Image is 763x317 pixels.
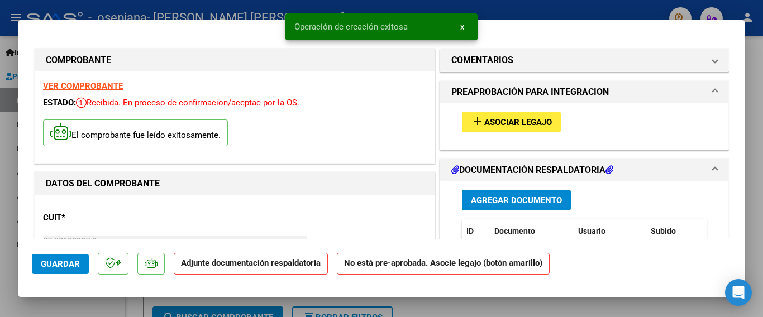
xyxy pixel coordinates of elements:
mat-expansion-panel-header: PREAPROBACIÓN PARA INTEGRACION [440,81,728,103]
span: ID [466,227,474,236]
p: CUIT [43,212,158,224]
strong: COMPROBANTE [46,55,111,65]
div: Open Intercom Messenger [725,279,752,306]
span: Operación de creación exitosa [294,21,408,32]
span: Subido [651,227,676,236]
h1: PREAPROBACIÓN PARA INTEGRACION [451,85,609,99]
a: VER COMPROBANTE [43,81,123,91]
button: Guardar [32,254,89,274]
h1: COMENTARIOS [451,54,513,67]
datatable-header-cell: Usuario [574,219,646,243]
span: Asociar Legajo [484,117,552,127]
datatable-header-cell: ID [462,219,490,243]
span: ESTADO: [43,98,76,108]
button: Agregar Documento [462,190,571,210]
span: Recibida. En proceso de confirmacion/aceptac por la OS. [76,98,299,108]
datatable-header-cell: Documento [490,219,574,243]
mat-icon: add [471,114,484,128]
strong: Adjunte documentación respaldatoria [181,258,321,268]
mat-expansion-panel-header: COMENTARIOS [440,49,728,71]
datatable-header-cell: Subido [646,219,702,243]
span: Agregar Documento [471,195,562,205]
strong: DATOS DEL COMPROBANTE [46,178,160,189]
span: Documento [494,227,535,236]
div: PREAPROBACIÓN PARA INTEGRACION [440,103,728,150]
button: x [451,17,473,37]
mat-expansion-panel-header: DOCUMENTACIÓN RESPALDATORIA [440,159,728,181]
button: Asociar Legajo [462,112,561,132]
h1: DOCUMENTACIÓN RESPALDATORIA [451,164,613,177]
span: Guardar [41,259,80,269]
strong: No está pre-aprobada. Asocie legajo (botón amarillo) [337,253,550,275]
p: El comprobante fue leído exitosamente. [43,119,228,147]
span: x [460,22,464,32]
span: Usuario [578,227,605,236]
